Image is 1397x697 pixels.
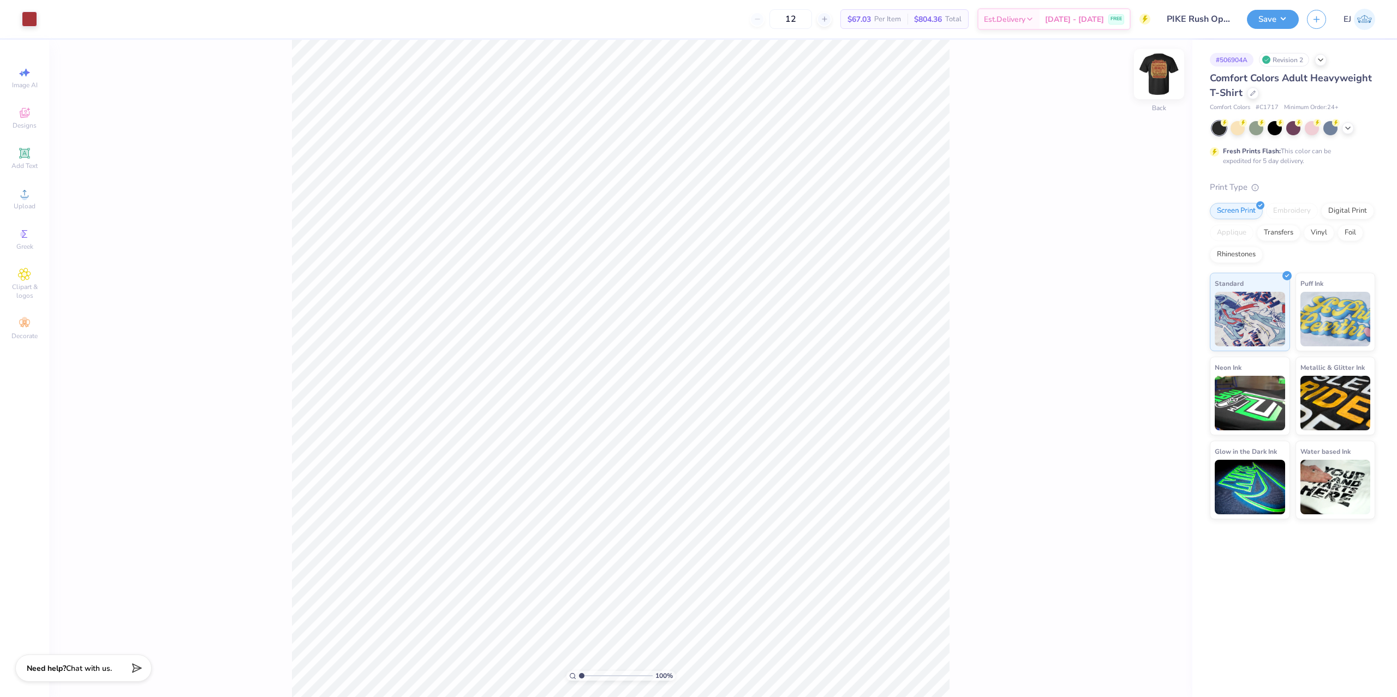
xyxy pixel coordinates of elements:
div: Transfers [1257,225,1300,241]
div: Digital Print [1321,203,1374,219]
input: – – [769,9,812,29]
img: Edgardo Jr [1354,9,1375,30]
span: [DATE] - [DATE] [1045,14,1104,25]
strong: Fresh Prints Flash: [1223,147,1281,155]
span: Chat with us. [66,663,112,674]
a: EJ [1344,9,1375,30]
span: Greek [16,242,33,251]
img: Standard [1215,292,1285,346]
img: Puff Ink [1300,292,1371,346]
img: Water based Ink [1300,460,1371,514]
span: FREE [1111,15,1122,23]
span: Decorate [11,332,38,340]
div: This color can be expedited for 5 day delivery. [1223,146,1357,166]
span: Comfort Colors [1210,103,1250,112]
span: Minimum Order: 24 + [1284,103,1339,112]
img: Neon Ink [1215,376,1285,430]
span: Clipart & logos [5,283,44,300]
div: Foil [1338,225,1363,241]
span: Water based Ink [1300,446,1351,457]
div: Print Type [1210,181,1375,194]
span: Comfort Colors Adult Heavyweight T-Shirt [1210,71,1372,99]
div: Screen Print [1210,203,1263,219]
span: Metallic & Glitter Ink [1300,362,1365,373]
span: 100 % [655,671,673,681]
span: $67.03 [847,14,871,25]
div: Back [1152,103,1166,113]
span: Standard [1215,278,1244,289]
img: Back [1137,52,1181,96]
span: Neon Ink [1215,362,1241,373]
img: Glow in the Dark Ink [1215,460,1285,514]
span: Glow in the Dark Ink [1215,446,1277,457]
div: Embroidery [1266,203,1318,219]
div: Revision 2 [1259,53,1309,67]
strong: Need help? [27,663,66,674]
span: Image AI [12,81,38,89]
span: # C1717 [1256,103,1279,112]
div: # 506904A [1210,53,1253,67]
span: Add Text [11,161,38,170]
div: Rhinestones [1210,247,1263,263]
span: EJ [1344,13,1351,26]
img: Metallic & Glitter Ink [1300,376,1371,430]
span: Per Item [874,14,901,25]
span: Est. Delivery [984,14,1025,25]
span: Puff Ink [1300,278,1323,289]
span: Upload [14,202,35,211]
input: Untitled Design [1159,8,1239,30]
span: Designs [13,121,37,130]
div: Vinyl [1304,225,1334,241]
div: Applique [1210,225,1253,241]
button: Save [1247,10,1299,29]
span: $804.36 [914,14,942,25]
span: Total [945,14,962,25]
